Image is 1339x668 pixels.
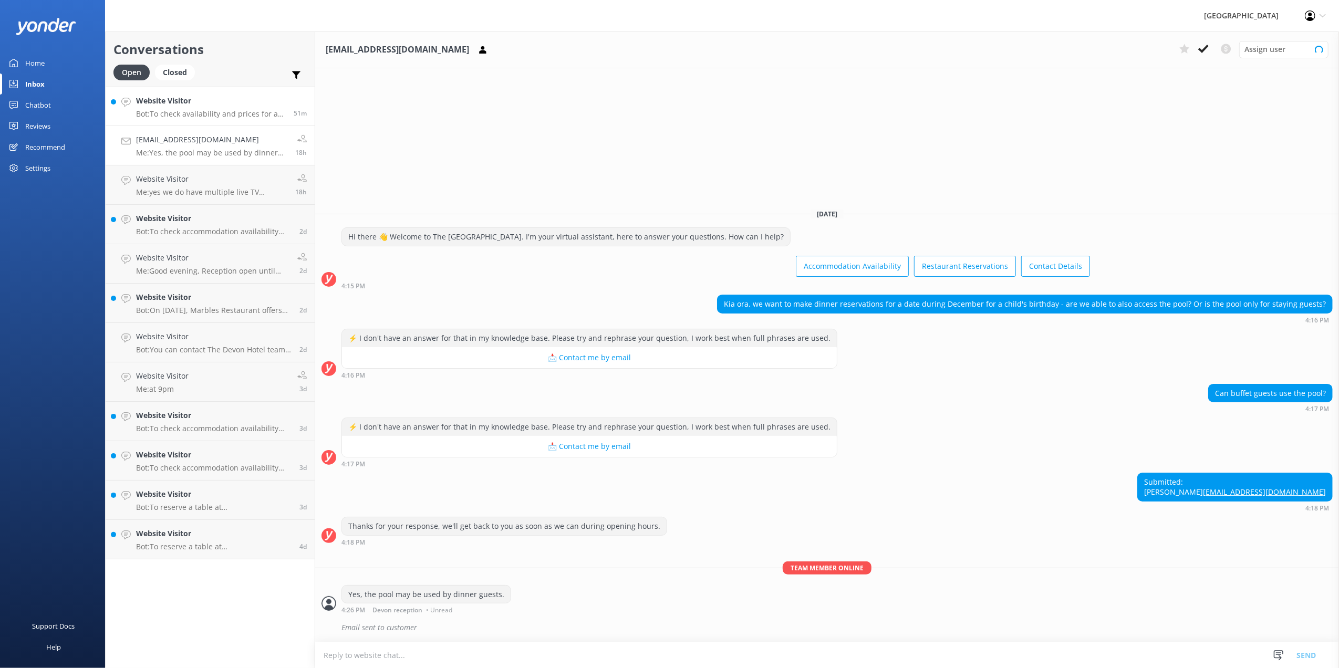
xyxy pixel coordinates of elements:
span: Oct 02 2025 05:30pm (UTC +13:00) Pacific/Auckland [299,266,307,275]
h4: Website Visitor [136,291,292,303]
h4: Website Visitor [136,370,189,382]
p: Bot: You can contact The Devon Hotel team at [PHONE_NUMBER] or 0800 843 338, or by emailing [EMAI... [136,345,292,354]
button: Contact Details [1021,256,1090,277]
h3: [EMAIL_ADDRESS][DOMAIN_NAME] [326,43,469,57]
h4: Website Visitor [136,173,287,185]
div: ⚡ I don't have an answer for that in my knowledge base. Please try and rephrase your question, I ... [342,329,837,347]
div: Open [113,65,150,80]
strong: 4:16 PM [341,372,365,379]
a: Website VisitorBot:On [DATE], Marbles Restaurant offers sittings for lunch and dinner at 12:00pm ... [106,284,315,323]
p: Bot: To check accommodation availability and make a booking, please visit [URL][DOMAIN_NAME]. [136,424,292,433]
span: Oct 01 2025 05:22pm (UTC +13:00) Pacific/Auckland [299,424,307,433]
strong: 4:26 PM [341,607,365,613]
div: Yes, the pool may be used by dinner guests. [342,586,511,603]
div: Oct 04 2025 04:17pm (UTC +13:00) Pacific/Auckland [1208,405,1333,412]
div: Kia ora, we want to make dinner reservations for a date during December for a child's birthday - ... [718,295,1332,313]
h4: Website Visitor [136,488,292,500]
a: Website VisitorMe:yes we do have multiple live TV channel available18h [106,165,315,205]
div: Chatbot [25,95,51,116]
div: Oct 04 2025 04:26pm (UTC +13:00) Pacific/Auckland [341,606,511,613]
span: Assign user [1244,44,1285,55]
div: Settings [25,158,50,179]
img: yonder-white-logo.png [16,18,76,35]
div: Inbox [25,74,45,95]
span: Oct 02 2025 01:47pm (UTC +13:00) Pacific/Auckland [299,345,307,354]
span: • Unread [426,607,452,613]
h2: Conversations [113,39,307,59]
span: Oct 02 2025 04:32pm (UTC +13:00) Pacific/Auckland [299,306,307,315]
p: Bot: On [DATE], Marbles Restaurant offers sittings for lunch and dinner at 12:00pm and 6:00pm. [136,306,292,315]
p: Bot: To check accommodation availability and make a booking, please visit [URL][DOMAIN_NAME]. [136,463,292,473]
h4: Website Visitor [136,252,289,264]
a: Website VisitorBot:To reserve a table at [GEOGRAPHIC_DATA], visit [URL][DOMAIN_NAME] and choose y... [106,520,315,559]
button: Restaurant Reservations [914,256,1016,277]
div: Reviews [25,116,50,137]
div: Oct 04 2025 04:16pm (UTC +13:00) Pacific/Auckland [341,371,837,379]
p: Me: at 9pm [136,384,189,394]
span: Team member online [783,561,871,575]
h4: Website Visitor [136,528,292,539]
strong: 4:17 PM [1305,406,1329,412]
button: 📩 Contact me by email [342,347,837,368]
a: Website VisitorBot:To check availability and prices for a room with a shower and spa bath on [DAT... [106,87,315,126]
a: Closed [155,66,200,78]
strong: 4:16 PM [1305,317,1329,323]
h4: Website Visitor [136,410,292,421]
a: [EMAIL_ADDRESS][DOMAIN_NAME] [1203,487,1326,497]
strong: 4:17 PM [341,461,365,467]
span: Oct 04 2025 04:26pm (UTC +13:00) Pacific/Auckland [295,148,307,157]
div: Oct 04 2025 04:16pm (UTC +13:00) Pacific/Auckland [717,316,1333,323]
p: Bot: To reserve a table at [GEOGRAPHIC_DATA], visit [URL][DOMAIN_NAME] and choose your preferred ... [136,503,292,512]
div: Hi there 👋 Welcome to The [GEOGRAPHIC_DATA]. I'm your virtual assistant, here to answer your ques... [342,228,790,246]
span: Oct 04 2025 03:46pm (UTC +13:00) Pacific/Auckland [295,187,307,196]
span: Oct 05 2025 09:49am (UTC +13:00) Pacific/Auckland [294,109,307,118]
div: Closed [155,65,195,80]
a: Website VisitorBot:To check accommodation availability and make a booking, please visit [URL][DOM... [106,205,315,244]
a: Website VisitorBot:To check accommodation availability and make a booking, please visit [URL][DOM... [106,402,315,441]
div: Recommend [25,137,65,158]
button: 📩 Contact me by email [342,436,837,457]
div: ⚡ I don't have an answer for that in my knowledge base. Please try and rephrase your question, I ... [342,418,837,436]
div: Thanks for your response, we'll get back to you as soon as we can during opening hours. [342,517,667,535]
p: Me: Good evening, Reception open until Midnight. [136,266,289,276]
span: Oct 01 2025 01:45pm (UTC +13:00) Pacific/Auckland [299,463,307,472]
div: Assign User [1239,41,1328,58]
p: Me: yes we do have multiple live TV channel available [136,187,287,197]
div: Home [25,53,45,74]
h4: Website Visitor [136,213,292,224]
h4: Website Visitor [136,449,292,461]
a: Website VisitorBot:To check accommodation availability and make a booking, please visit [URL][DOM... [106,441,315,481]
a: Website VisitorBot:To reserve a table at [GEOGRAPHIC_DATA], visit [URL][DOMAIN_NAME] and choose y... [106,481,315,520]
a: [EMAIL_ADDRESS][DOMAIN_NAME]Me:Yes, the pool may be used by dinner guests.18h [106,126,315,165]
div: Oct 04 2025 04:18pm (UTC +13:00) Pacific/Auckland [1137,504,1333,512]
h4: [EMAIL_ADDRESS][DOMAIN_NAME] [136,134,287,145]
div: Email sent to customer [341,619,1333,636]
h4: Website Visitor [136,95,286,107]
div: Submitted: [PERSON_NAME] [1138,473,1332,501]
div: Oct 04 2025 04:17pm (UTC +13:00) Pacific/Auckland [341,460,837,467]
div: Can buffet guests use the pool? [1209,384,1332,402]
div: Oct 04 2025 04:18pm (UTC +13:00) Pacific/Auckland [341,538,667,546]
span: Oct 03 2025 09:33am (UTC +13:00) Pacific/Auckland [299,227,307,236]
p: Bot: To check availability and prices for a room with a shower and spa bath on [DATE], please vis... [136,109,286,119]
strong: 4:18 PM [341,539,365,546]
p: Bot: To check accommodation availability and make a booking, please visit [URL][DOMAIN_NAME]. [136,227,292,236]
div: 2025-10-04T03:30:21.823 [321,619,1333,636]
span: Oct 01 2025 06:19pm (UTC +13:00) Pacific/Auckland [299,384,307,393]
a: Website VisitorMe:Good evening, Reception open until Midnight.2d [106,244,315,284]
p: Bot: To reserve a table at [GEOGRAPHIC_DATA], visit [URL][DOMAIN_NAME] and choose your preferred ... [136,542,292,551]
p: Me: Yes, the pool may be used by dinner guests. [136,148,287,158]
span: Oct 01 2025 01:08pm (UTC +13:00) Pacific/Auckland [299,503,307,512]
div: Support Docs [33,615,75,636]
strong: 4:18 PM [1305,505,1329,512]
span: [DATE] [811,210,844,218]
a: Open [113,66,155,78]
a: Website VisitorMe:at 9pm3d [106,362,315,402]
strong: 4:15 PM [341,283,365,289]
h4: Website Visitor [136,331,292,342]
a: Website VisitorBot:You can contact The Devon Hotel team at [PHONE_NUMBER] or 0800 843 338, or by ... [106,323,315,362]
div: Oct 04 2025 04:15pm (UTC +13:00) Pacific/Auckland [341,282,1090,289]
button: Accommodation Availability [796,256,909,277]
span: Devon reception [372,607,422,613]
div: Help [46,636,61,657]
